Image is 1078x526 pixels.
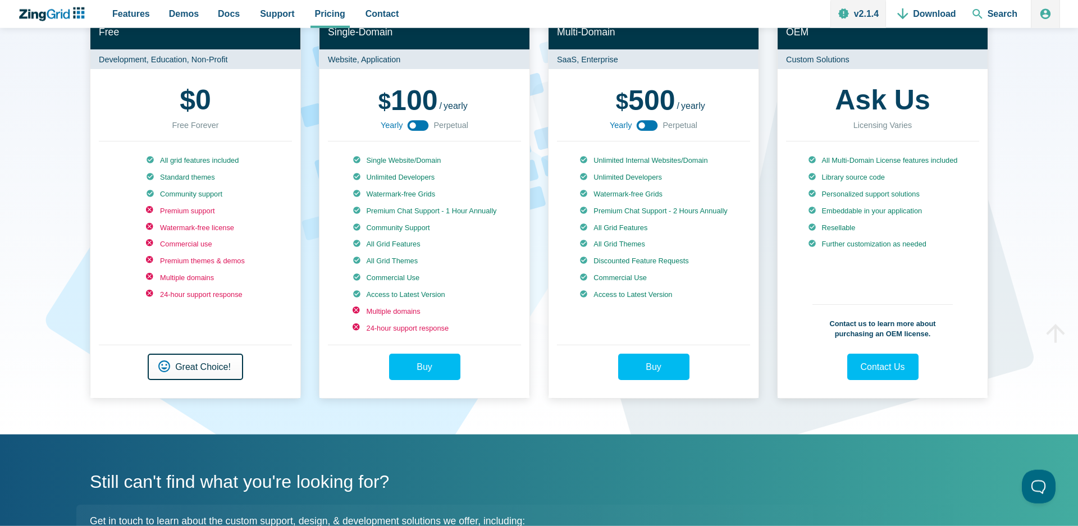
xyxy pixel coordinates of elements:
[808,189,958,199] li: Personalized support solutions
[353,189,497,199] li: Watermark-free Grids
[677,102,679,111] span: /
[169,6,199,21] span: Demos
[808,239,958,249] li: Further customization as needed
[146,256,245,266] li: Premium themes & demos
[778,15,988,50] h2: OEM
[315,6,345,21] span: Pricing
[579,239,727,249] li: All Grid Themes
[319,49,529,69] p: Website, Application
[579,172,727,182] li: Unlimited Developers
[444,101,468,111] span: yearly
[146,189,245,199] li: Community support
[681,101,705,111] span: yearly
[378,85,438,116] span: 100
[172,118,218,132] div: Free Forever
[90,15,300,50] h2: Free
[218,6,240,21] span: Docs
[319,15,529,50] h2: Single-Domain
[808,172,958,182] li: Library source code
[146,290,245,300] li: 24-hour support response
[610,118,632,132] span: Yearly
[808,206,958,216] li: Embeddable in your application
[808,155,958,166] li: All Multi-Domain License features included
[260,6,294,21] span: Support
[146,206,245,216] li: Premium support
[847,354,919,380] a: Contact Us
[353,323,497,333] li: 24-hour support response
[440,102,442,111] span: /
[353,290,497,300] li: Access to Latest Version
[353,206,497,216] li: Premium Chat Support - 1 Hour Annually
[778,49,988,69] p: Custom Solutions
[433,118,468,132] span: Perpetual
[180,86,211,114] strong: 0
[808,223,958,233] li: Resellable
[663,118,697,132] span: Perpetual
[381,118,403,132] span: Yearly
[90,49,300,69] p: Development, Education, Non-Profit
[146,172,245,182] li: Standard themes
[148,354,243,380] a: Great Choice!
[549,49,759,69] p: SaaS, Enterprise
[579,155,727,166] li: Unlimited Internal Websites/Domain
[146,223,245,233] li: Watermark-free license
[579,273,727,283] li: Commercial Use
[366,6,399,21] span: Contact
[146,155,245,166] li: All grid features included
[579,206,727,216] li: Premium Chat Support - 2 Hours Annually
[549,15,759,50] h2: Multi-Domain
[353,155,497,166] li: Single Website/Domain
[579,189,727,199] li: Watermark-free Grids
[579,256,727,266] li: Discounted Feature Requests
[180,86,195,114] span: $
[618,354,689,380] a: Buy
[1022,470,1056,504] iframe: Toggle Customer Support
[353,307,497,317] li: Multiple domains
[353,273,497,283] li: Commercial Use
[353,256,497,266] li: All Grid Themes
[389,354,460,380] a: Buy
[146,239,245,249] li: Commercial use
[353,172,497,182] li: Unlimited Developers
[835,86,930,114] strong: Ask Us
[579,290,727,300] li: Access to Latest Version
[579,223,727,233] li: All Grid Features
[90,470,988,496] h2: Still can't find what you're looking for?
[616,85,675,116] span: 500
[353,223,497,233] li: Community Support
[146,273,245,283] li: Multiple domains
[353,239,497,249] li: All Grid Features
[812,304,953,339] p: Contact us to learn more about purchasing an OEM license.
[112,6,150,21] span: Features
[18,7,90,21] a: ZingChart Logo. Click to return to the homepage
[853,118,912,132] div: Licensing Varies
